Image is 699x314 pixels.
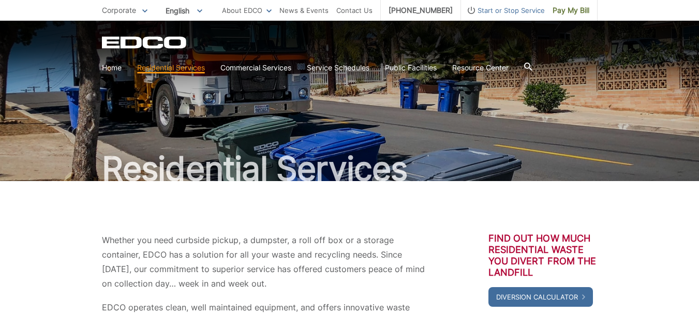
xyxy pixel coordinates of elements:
[220,62,291,73] a: Commercial Services
[385,62,437,73] a: Public Facilities
[488,233,598,278] h3: Find out how much residential waste you divert from the landfill
[336,5,373,16] a: Contact Us
[137,62,205,73] a: Residential Services
[452,62,509,73] a: Resource Center
[102,233,426,291] p: Whether you need curbside pickup, a dumpster, a roll off box or a storage container, EDCO has a s...
[102,152,598,185] h1: Residential Services
[102,6,136,14] span: Corporate
[307,62,369,73] a: Service Schedules
[279,5,329,16] a: News & Events
[102,36,188,49] a: EDCD logo. Return to the homepage.
[553,5,589,16] span: Pay My Bill
[102,62,122,73] a: Home
[158,2,210,19] span: English
[222,5,272,16] a: About EDCO
[488,287,593,307] a: Diversion Calculator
